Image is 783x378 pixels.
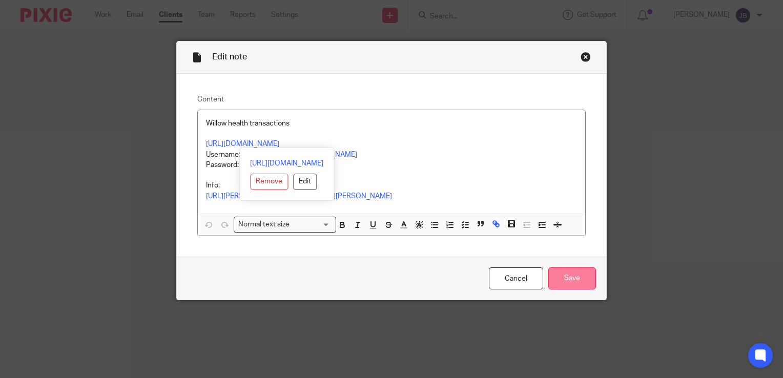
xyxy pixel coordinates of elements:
span: Normal text size [236,219,292,230]
p: Username: [206,150,577,160]
input: Save [548,267,596,289]
p: Password: [SECURITY_DATA] [206,160,577,170]
p: Info: [206,180,577,191]
a: [URL][DOMAIN_NAME] [250,158,323,169]
button: Edit [293,174,317,190]
p: Willow health transactions [206,118,577,150]
a: [URL][DOMAIN_NAME] [206,140,279,148]
button: Remove [250,174,288,190]
a: [URL][PERSON_NAME][DOMAIN_NAME][PERSON_NAME] [206,193,392,200]
span: Edit note [212,53,247,61]
input: Search for option [293,219,330,230]
label: Content [197,94,586,104]
div: Search for option [234,217,336,233]
a: Cancel [489,267,543,289]
div: Close this dialog window [581,52,591,62]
